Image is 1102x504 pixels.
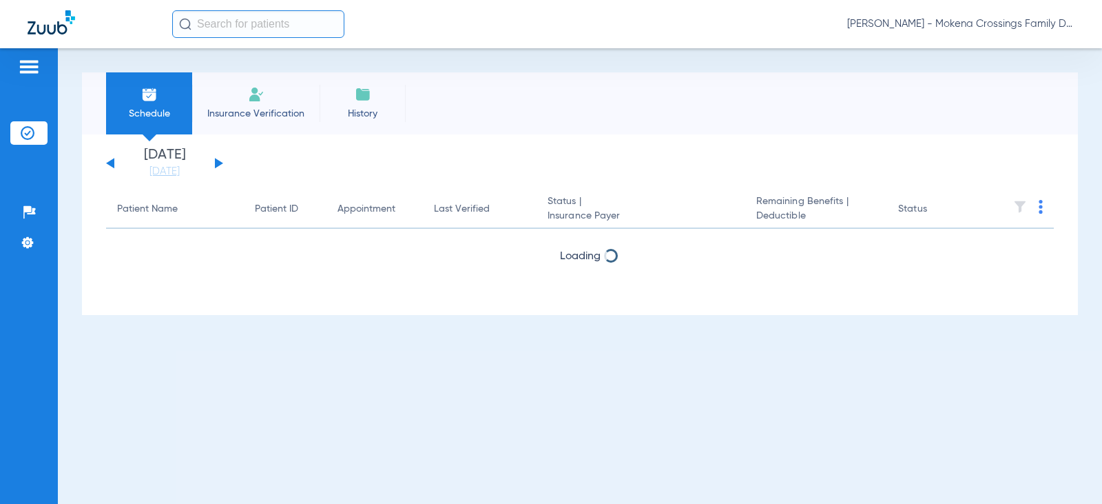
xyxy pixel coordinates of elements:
[548,209,734,223] span: Insurance Payer
[255,202,298,216] div: Patient ID
[434,202,526,216] div: Last Verified
[117,202,233,216] div: Patient Name
[141,86,158,103] img: Schedule
[172,10,344,38] input: Search for patients
[1013,200,1027,214] img: filter.svg
[28,10,75,34] img: Zuub Logo
[537,190,745,229] th: Status |
[560,251,601,262] span: Loading
[847,17,1074,31] span: [PERSON_NAME] - Mokena Crossings Family Dental
[434,202,490,216] div: Last Verified
[330,107,395,121] span: History
[123,165,206,179] a: [DATE]
[255,202,315,216] div: Patient ID
[355,86,371,103] img: History
[18,59,40,75] img: hamburger-icon
[248,86,264,103] img: Manual Insurance Verification
[123,148,206,179] li: [DATE]
[117,202,178,216] div: Patient Name
[745,190,887,229] th: Remaining Benefits |
[202,107,309,121] span: Insurance Verification
[1039,200,1043,214] img: group-dot-blue.svg
[179,18,191,30] img: Search Icon
[337,202,412,216] div: Appointment
[116,107,182,121] span: Schedule
[756,209,876,223] span: Deductible
[337,202,395,216] div: Appointment
[887,190,980,229] th: Status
